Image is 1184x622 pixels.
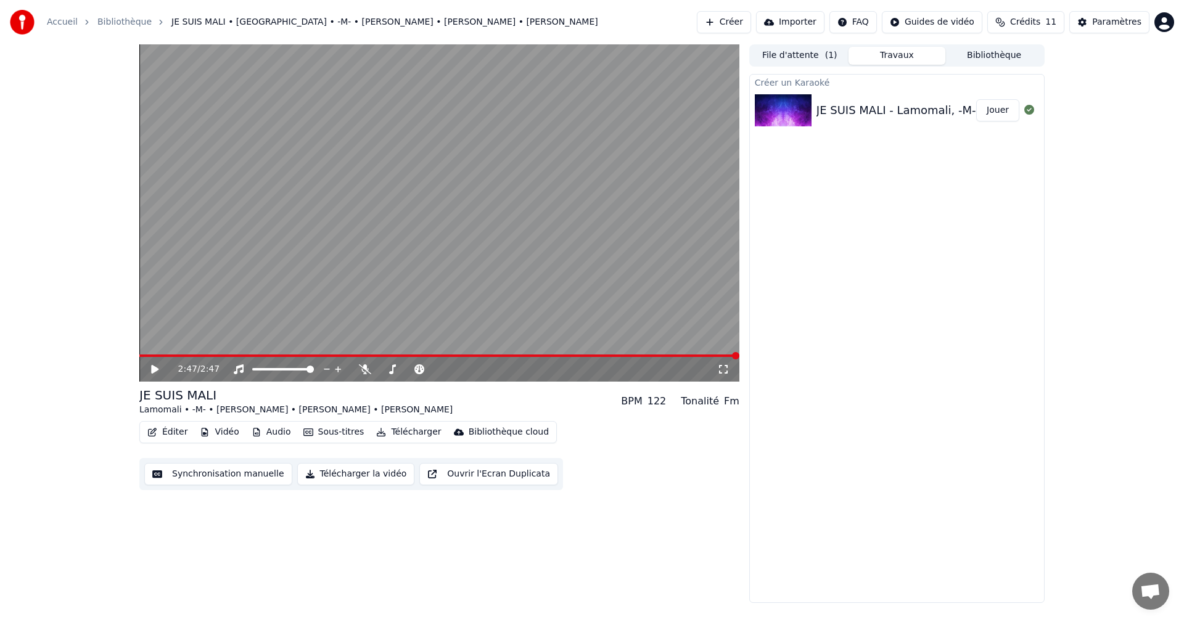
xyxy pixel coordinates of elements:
[139,387,453,404] div: JE SUIS MALI
[849,47,946,65] button: Travaux
[10,10,35,35] img: youka
[298,424,369,441] button: Sous-titres
[97,16,152,28] a: Bibliothèque
[47,16,598,28] nav: breadcrumb
[1069,11,1149,33] button: Paramètres
[1010,16,1040,28] span: Crédits
[829,11,877,33] button: FAQ
[178,363,208,375] div: /
[1045,16,1056,28] span: 11
[1132,573,1169,610] a: Ouvrir le chat
[144,463,292,485] button: Synchronisation manuelle
[945,47,1043,65] button: Bibliothèque
[469,426,549,438] div: Bibliothèque cloud
[171,16,598,28] span: JE SUIS MALI • [GEOGRAPHIC_DATA] • -M- • [PERSON_NAME] • [PERSON_NAME] • [PERSON_NAME]
[247,424,296,441] button: Audio
[756,11,824,33] button: Importer
[1092,16,1141,28] div: Paramètres
[139,404,453,416] div: Lamomali • -M- • [PERSON_NAME] • [PERSON_NAME] • [PERSON_NAME]
[142,424,192,441] button: Éditer
[697,11,751,33] button: Créer
[419,463,558,485] button: Ouvrir l'Ecran Duplicata
[751,47,849,65] button: File d'attente
[750,75,1044,89] div: Créer un Karaoké
[178,363,197,375] span: 2:47
[47,16,78,28] a: Accueil
[371,424,446,441] button: Télécharger
[724,394,739,409] div: Fm
[647,394,667,409] div: 122
[987,11,1064,33] button: Crédits11
[882,11,982,33] button: Guides de vidéo
[681,394,719,409] div: Tonalité
[621,394,642,409] div: BPM
[195,424,244,441] button: Vidéo
[976,99,1019,121] button: Jouer
[825,49,837,62] span: ( 1 )
[200,363,220,375] span: 2:47
[297,463,415,485] button: Télécharger la vidéo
